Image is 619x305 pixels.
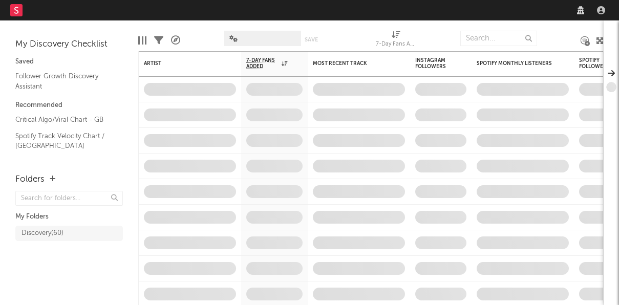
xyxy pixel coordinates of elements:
div: Spotify Followers [579,57,615,70]
div: Instagram Followers [415,57,451,70]
div: Artist [144,60,221,67]
div: Saved [15,56,123,68]
div: My Discovery Checklist [15,38,123,51]
div: Most Recent Track [313,60,390,67]
input: Search for folders... [15,191,123,206]
a: Critical Algo/Viral Chart - GB [15,114,113,125]
div: Recommended [15,99,123,112]
div: 7-Day Fans Added (7-Day Fans Added) [376,26,417,55]
div: A&R Pipeline [171,26,180,55]
div: 7-Day Fans Added (7-Day Fans Added) [376,38,417,51]
a: Spotify Track Velocity Chart / [GEOGRAPHIC_DATA] [15,130,113,151]
div: Folders [15,173,45,186]
div: Filters [154,26,163,55]
a: Discovery(60) [15,226,123,241]
div: Discovery ( 60 ) [22,227,63,239]
button: Save [305,37,318,42]
div: Spotify Monthly Listeners [477,60,553,67]
span: 7-Day Fans Added [246,57,279,70]
input: Search... [460,31,537,46]
a: Follower Growth Discovery Assistant [15,71,113,92]
div: Edit Columns [138,26,146,55]
div: My Folders [15,211,123,223]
